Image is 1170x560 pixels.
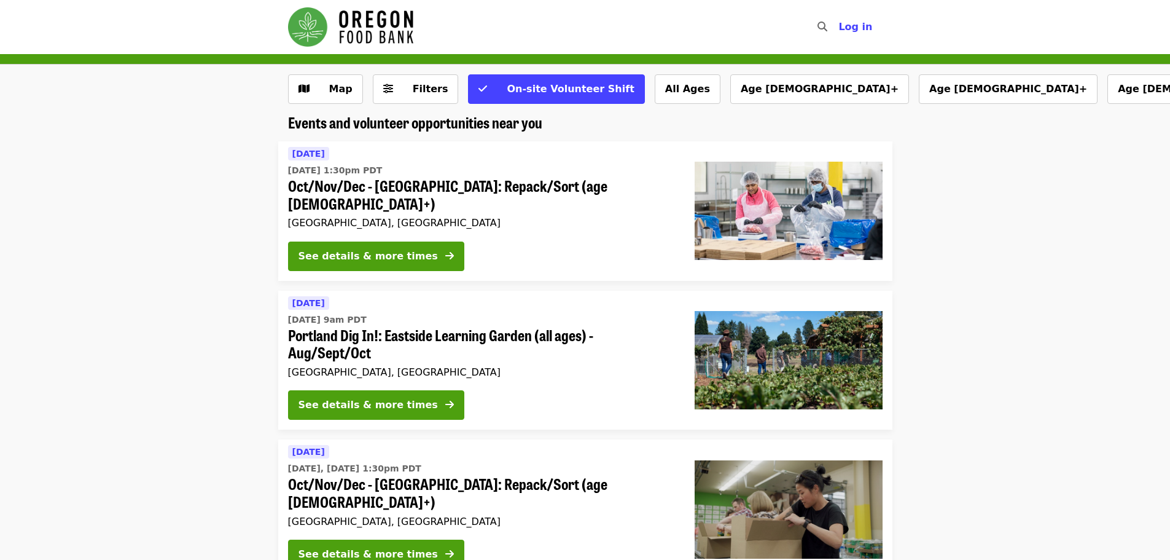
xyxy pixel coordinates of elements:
[507,83,634,95] span: On-site Volunteer Shift
[835,12,844,42] input: Search
[468,74,644,104] button: On-site Volunteer Shift
[695,162,883,260] img: Oct/Nov/Dec - Beaverton: Repack/Sort (age 10+) organized by Oregon Food Bank
[817,21,827,33] i: search icon
[445,548,454,560] i: arrow-right icon
[298,398,438,412] div: See details & more times
[838,21,872,33] span: Log in
[288,326,675,362] span: Portland Dig In!: Eastside Learning Garden (all ages) - Aug/Sept/Oct
[288,7,413,47] img: Oregon Food Bank - Home
[288,462,421,475] time: [DATE], [DATE] 1:30pm PDT
[919,74,1098,104] button: Age [DEMOGRAPHIC_DATA]+
[413,83,448,95] span: Filters
[292,447,325,457] span: [DATE]
[292,149,325,159] span: [DATE]
[288,164,383,177] time: [DATE] 1:30pm PDT
[695,311,883,409] img: Portland Dig In!: Eastside Learning Garden (all ages) - Aug/Sept/Oct organized by Oregon Food Bank
[730,74,909,104] button: Age [DEMOGRAPHIC_DATA]+
[373,74,459,104] button: Filters (0 selected)
[329,83,353,95] span: Map
[445,399,454,411] i: arrow-right icon
[288,177,675,213] span: Oct/Nov/Dec - [GEOGRAPHIC_DATA]: Repack/Sort (age [DEMOGRAPHIC_DATA]+)
[829,15,882,39] button: Log in
[278,291,892,430] a: See details for "Portland Dig In!: Eastside Learning Garden (all ages) - Aug/Sept/Oct"
[298,83,310,95] i: map icon
[288,516,675,527] div: [GEOGRAPHIC_DATA], [GEOGRAPHIC_DATA]
[288,314,367,326] time: [DATE] 9am PDT
[298,249,438,264] div: See details & more times
[288,475,675,511] span: Oct/Nov/Dec - [GEOGRAPHIC_DATA]: Repack/Sort (age [DEMOGRAPHIC_DATA]+)
[292,298,325,308] span: [DATE]
[288,390,464,420] button: See details & more times
[288,74,363,104] button: Show map view
[288,366,675,378] div: [GEOGRAPHIC_DATA], [GEOGRAPHIC_DATA]
[278,141,892,281] a: See details for "Oct/Nov/Dec - Beaverton: Repack/Sort (age 10+)"
[288,111,542,133] span: Events and volunteer opportunities near you
[288,242,464,271] button: See details & more times
[695,460,883,559] img: Oct/Nov/Dec - Portland: Repack/Sort (age 8+) organized by Oregon Food Bank
[655,74,720,104] button: All Ages
[445,250,454,262] i: arrow-right icon
[383,83,393,95] i: sliders-h icon
[478,83,487,95] i: check icon
[288,217,675,229] div: [GEOGRAPHIC_DATA], [GEOGRAPHIC_DATA]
